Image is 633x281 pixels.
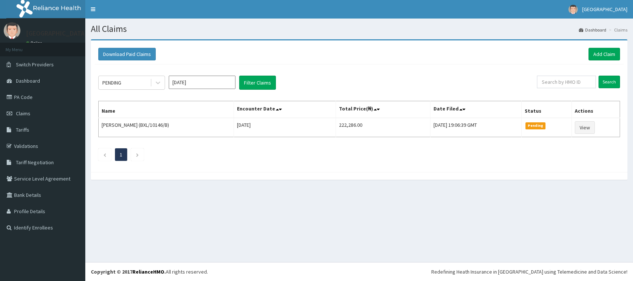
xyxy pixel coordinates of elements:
[136,151,139,158] a: Next page
[91,268,166,275] strong: Copyright © 2017 .
[4,22,20,39] img: User Image
[26,30,87,37] p: [GEOGRAPHIC_DATA]
[16,126,29,133] span: Tariffs
[103,151,106,158] a: Previous page
[571,101,620,118] th: Actions
[85,262,633,281] footer: All rights reserved.
[579,27,606,33] a: Dashboard
[102,79,121,86] div: PENDING
[239,76,276,90] button: Filter Claims
[16,61,54,68] span: Switch Providers
[336,118,431,137] td: 222,286.00
[431,268,627,275] div: Redefining Heath Insurance in [GEOGRAPHIC_DATA] using Telemedicine and Data Science!
[525,122,546,129] span: Pending
[431,101,522,118] th: Date Filed
[431,118,522,137] td: [DATE] 19:06:39 GMT
[132,268,164,275] a: RelianceHMO
[16,159,54,166] span: Tariff Negotiation
[568,5,578,14] img: User Image
[98,48,156,60] button: Download Paid Claims
[575,121,595,134] a: View
[26,40,44,46] a: Online
[607,27,627,33] li: Claims
[120,151,122,158] a: Page 1 is your current page
[16,77,40,84] span: Dashboard
[234,118,336,137] td: [DATE]
[582,6,627,13] span: [GEOGRAPHIC_DATA]
[537,76,596,88] input: Search by HMO ID
[589,48,620,60] a: Add Claim
[599,76,620,88] input: Search
[521,101,571,118] th: Status
[91,24,627,34] h1: All Claims
[16,110,30,117] span: Claims
[234,101,336,118] th: Encounter Date
[99,118,234,137] td: [PERSON_NAME] (BXL/10146/B)
[99,101,234,118] th: Name
[336,101,431,118] th: Total Price(₦)
[169,76,235,89] input: Select Month and Year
